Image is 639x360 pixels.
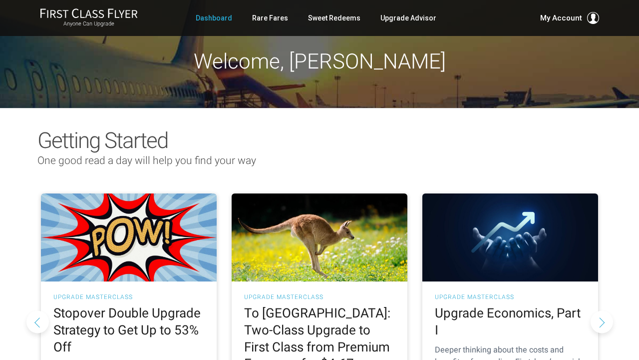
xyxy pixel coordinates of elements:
a: Rare Fares [252,9,288,27]
span: One good read a day will help you find your way [37,154,256,166]
span: My Account [540,12,582,24]
img: First Class Flyer [40,8,138,18]
span: Welcome, [PERSON_NAME] [194,49,446,73]
a: First Class FlyerAnyone Can Upgrade [40,8,138,28]
button: My Account [540,12,599,24]
small: Anyone Can Upgrade [40,20,138,27]
h2: Stopover Double Upgrade Strategy to Get Up to 53% Off [53,305,204,355]
button: Next slide [591,310,613,333]
h3: UPGRADE MASTERCLASS [53,294,204,300]
h3: UPGRADE MASTERCLASS [244,294,395,300]
span: Getting Started [37,127,168,153]
a: Upgrade Advisor [380,9,436,27]
h2: Upgrade Economics, Part I [435,305,586,339]
button: Previous slide [26,310,49,333]
h3: UPGRADE MASTERCLASS [435,294,586,300]
a: Dashboard [196,9,232,27]
a: Sweet Redeems [308,9,360,27]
